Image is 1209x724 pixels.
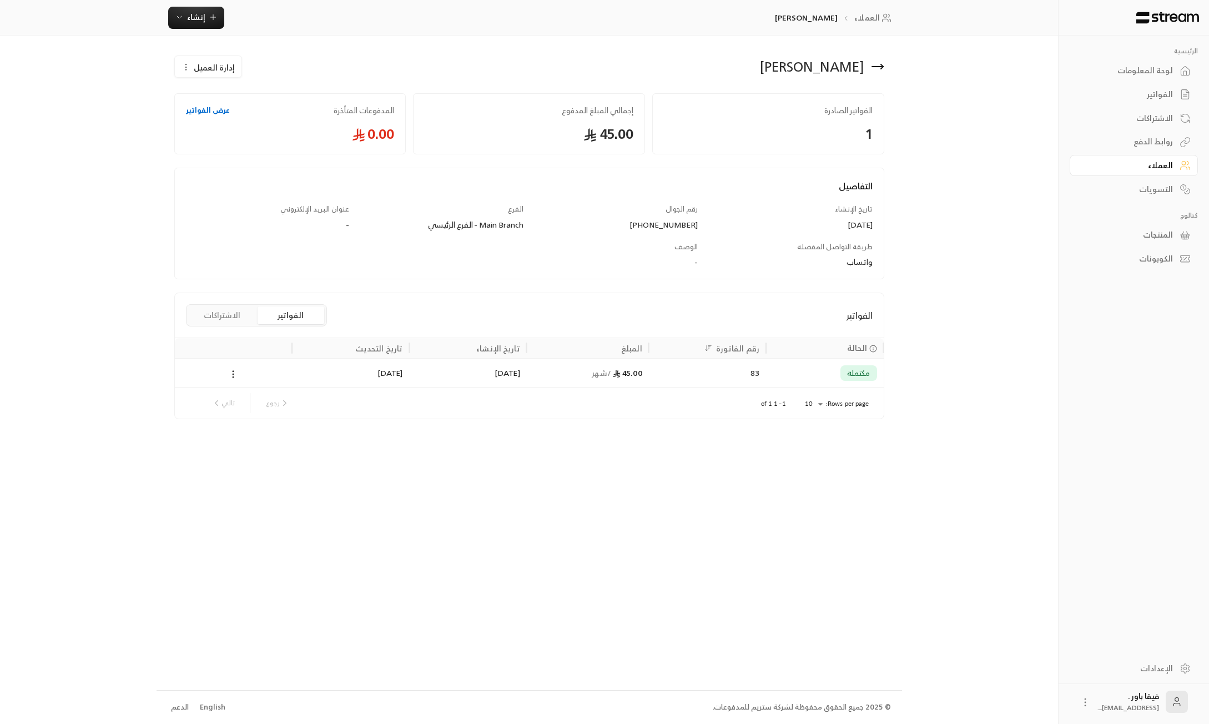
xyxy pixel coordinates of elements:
span: الوصف [674,240,698,253]
div: العملاء [1084,160,1173,171]
span: إنشاء [187,10,205,24]
div: - [360,257,698,268]
p: [PERSON_NAME] [775,12,838,23]
div: المبلغ [621,341,642,355]
span: واتساب [847,255,873,269]
div: [PERSON_NAME] [760,58,864,76]
span: المدفوعات المتأخرة [334,105,394,116]
div: Main Branch - الفرع الرئيسي [360,219,524,230]
span: إجمالي المبلغ المدفوع [425,105,633,116]
a: الفواتير [1070,84,1198,105]
a: لوحة المعلومات [1070,60,1198,82]
div: فيقا باور . [1097,691,1159,713]
span: / شهر [592,366,611,380]
button: إنشاء [168,7,224,29]
p: الرئيسية [1070,47,1198,56]
div: - [186,219,350,230]
span: [EMAIL_ADDRESS].... [1097,702,1159,713]
div: رقم الفاتورة [716,341,759,355]
div: المنتجات [1084,229,1173,240]
a: العملاء [854,12,895,23]
a: عرض الفواتير [186,105,230,116]
div: [DATE] [416,359,520,387]
div: الكوبونات [1084,253,1173,264]
div: English [200,702,225,713]
div: 45.00 [533,359,642,387]
span: طريقة التواصل المفضلة [797,240,873,253]
button: إدارة العميل [175,56,241,78]
div: الإعدادات [1084,663,1173,674]
button: الفواتير [258,306,324,324]
span: عنوان البريد الإلكتروني [280,203,349,215]
div: تاريخ التحديث [355,341,403,355]
a: الكوبونات [1070,248,1198,270]
a: الإعدادات [1070,657,1198,679]
button: Sort [702,341,715,355]
div: [DATE] [709,219,873,230]
span: الحالة [847,342,868,354]
div: 83 [656,359,759,387]
div: [DATE] [299,359,402,387]
div: تاريخ الإنشاء [476,341,520,355]
span: التفاصيل [839,178,873,194]
a: روابط الدفع [1070,131,1198,153]
span: الفرع [508,203,523,215]
a: التسويات [1070,178,1198,200]
a: العملاء [1070,155,1198,177]
div: [PHONE_NUMBER] [535,219,698,230]
a: الاشتراكات [1070,107,1198,129]
span: الفواتير [846,309,873,322]
nav: breadcrumb [775,12,895,23]
span: 0.00 [186,125,395,143]
div: لوحة المعلومات [1084,65,1173,76]
span: تاريخ الإنشاء [835,203,873,215]
div: الاشتراكات [1084,113,1173,124]
p: كتالوج [1070,211,1198,220]
div: الفواتير [1084,89,1173,100]
span: 45.00 [425,125,633,143]
span: رقم الجوال [666,203,698,215]
span: الفواتير الصادرة [664,105,873,116]
div: روابط الدفع [1084,136,1173,147]
div: © 2025 جميع الحقوق محفوظة لشركة ستريم للمدفوعات. [713,702,891,713]
a: المنتجات [1070,224,1198,246]
p: 1–1 of 1 [761,399,786,408]
div: 10 [799,397,826,411]
p: Rows per page: [826,399,869,408]
a: الدعم [168,697,193,717]
span: مكتملة [847,368,870,379]
span: 1 [664,125,873,143]
span: إدارة العميل [194,62,235,73]
img: Logo [1135,12,1200,24]
div: التسويات [1084,184,1173,195]
a: المدفوعات المتأخرةعرض الفواتير0.00 [174,93,406,154]
button: الاشتراكات [189,306,255,324]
